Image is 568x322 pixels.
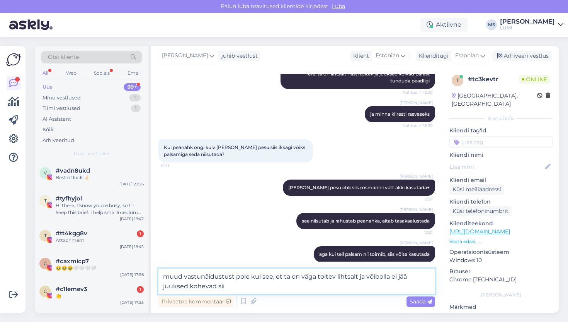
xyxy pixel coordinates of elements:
input: Lisa nimi [450,163,544,171]
div: Klienditugi [416,52,449,60]
div: All [41,68,50,78]
div: MS [486,19,497,30]
p: Vaata edasi ... [449,238,553,245]
div: [DATE] 23:26 [119,181,144,187]
span: t [456,77,459,83]
span: [PERSON_NAME] [400,207,433,212]
span: #c1lemev3 [56,286,87,293]
span: ja minna kiiresti rasvaseks [370,111,430,117]
span: [PERSON_NAME] pesu ehk siis rosmariini vett äkki kasutada+ [288,185,430,190]
div: [DATE] 17:58 [120,272,144,277]
span: [PERSON_NAME] [400,173,433,179]
a: [URL][DOMAIN_NAME] [449,228,510,235]
div: 👏 [56,293,144,300]
span: 12:21 [404,196,433,202]
div: Aktiivne [420,18,468,32]
div: Kõik [43,126,54,134]
input: Lisa tag [449,136,553,148]
span: Nähtud ✓ 12:20 [403,123,433,128]
p: Kliendi tag'id [449,127,553,135]
span: aga kui teil palsam nii toimib, siis võite kasutada [319,251,430,257]
p: Windows 10 [449,256,553,264]
span: #tt4kgg8v [56,230,87,237]
span: c [44,260,47,266]
div: [DATE] 17:25 [120,300,144,305]
div: # tc3kevtr [468,75,519,84]
div: 11 [129,94,141,102]
p: Kliendi email [449,176,553,184]
span: #vadn8ukd [56,167,90,174]
div: Arhiveeri vestlus [492,51,552,61]
p: Chrome [TECHNICAL_ID] [449,276,553,284]
div: [GEOGRAPHIC_DATA], [GEOGRAPHIC_DATA] [452,92,537,108]
div: 1 [131,104,141,112]
div: 99+ [124,83,141,91]
div: LUMI [500,25,555,31]
span: 12:21 [161,163,190,169]
div: 🥹🥹🥹🤍🤍🤍🤍 [56,265,144,272]
div: AI Assistent [43,115,71,123]
div: Klient [350,52,369,60]
span: c [44,288,47,294]
span: Luba [330,3,347,10]
span: Estonian [455,51,479,60]
div: Uus [43,83,53,91]
p: Klienditeekond [449,219,553,228]
p: Kliendi nimi [449,151,553,159]
span: Estonian [376,51,399,60]
span: 12:21 [404,230,433,235]
span: Uued vestlused [74,150,110,157]
div: [DATE] 18:45 [120,244,144,250]
span: #caxmicp7 [56,258,89,265]
div: Tiimi vestlused [43,104,80,112]
img: Askly Logo [6,52,21,67]
div: Socials [92,68,111,78]
span: [PERSON_NAME] [162,51,208,60]
div: Hi there, I know you're busy, so I'll keep this brief. I help small/medium businesses get more cu... [56,202,144,216]
p: Brauser [449,267,553,276]
div: Küsi meiliaadressi [449,184,504,195]
span: #tyfhyjoi [56,195,82,202]
div: [PERSON_NAME] [449,291,553,298]
div: Attachment [56,237,144,244]
span: Saada [410,298,432,305]
div: Arhiveeritud [43,137,74,144]
p: Kliendi telefon [449,198,553,206]
div: juhib vestlust [218,52,258,60]
span: t [44,198,47,204]
span: Kui peanahk ongi kuiv [PERSON_NAME] pesu siis ikkagi võiks palsamiga seda niisutada? [164,144,306,157]
div: [PERSON_NAME] [500,19,555,25]
div: Email [126,68,142,78]
span: [PERSON_NAME] [400,100,433,106]
span: Online [519,75,550,84]
div: Küsi telefoninumbrit [449,206,512,216]
div: Kliendi info [449,115,553,122]
div: Best of luck 🤞🏻 [56,174,144,181]
p: Märkmed [449,303,553,311]
div: Web [65,68,78,78]
textarea: muud vastunäidustust pole kui see, et ta on väga toitev lihtsalt ja võibolla ei jää juuksed kohev... [158,269,435,294]
span: v [44,170,47,176]
div: Privaatne kommentaar [158,296,234,307]
span: Otsi kliente [48,53,79,61]
span: t [44,233,47,238]
a: [PERSON_NAME]LUMI [500,19,563,31]
span: see niisutab ja rahustab peanahka, aitab tasakaalustada [302,218,430,224]
div: Minu vestlused [43,94,81,102]
div: [DATE] 18:47 [120,216,144,222]
p: Operatsioonisüsteem [449,248,553,256]
div: 1 [137,230,144,237]
div: 1 [137,286,144,293]
span: [PERSON_NAME] [400,240,433,246]
span: Nähtud ✓ 12:20 [403,89,433,95]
